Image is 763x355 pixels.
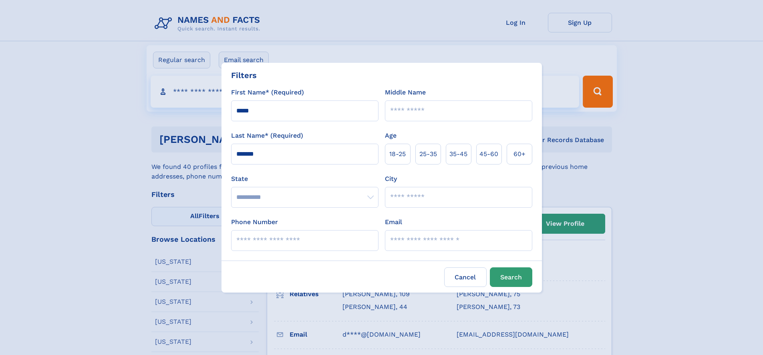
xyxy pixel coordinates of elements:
span: 45‑60 [479,149,498,159]
label: Email [385,217,402,227]
button: Search [490,267,532,287]
span: 25‑35 [419,149,437,159]
span: 18‑25 [389,149,406,159]
label: State [231,174,378,184]
label: Last Name* (Required) [231,131,303,140]
span: 35‑45 [449,149,467,159]
label: First Name* (Required) [231,88,304,97]
label: Phone Number [231,217,278,227]
div: Filters [231,69,257,81]
label: City [385,174,397,184]
label: Age [385,131,397,140]
span: 60+ [513,149,525,159]
label: Cancel [444,267,487,287]
label: Middle Name [385,88,426,97]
